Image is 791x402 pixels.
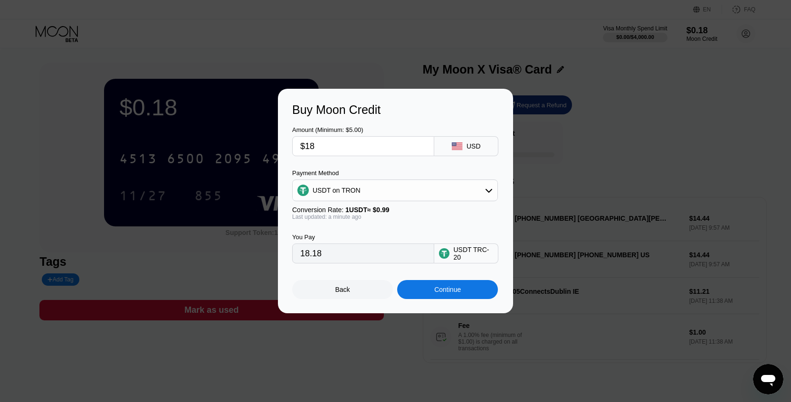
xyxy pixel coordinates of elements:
[292,126,434,133] div: Amount (Minimum: $5.00)
[313,187,361,194] div: USDT on TRON
[292,280,393,299] div: Back
[292,214,498,220] div: Last updated: a minute ago
[300,137,426,156] input: $0.00
[292,206,498,214] div: Conversion Rate:
[397,280,498,299] div: Continue
[292,234,434,241] div: You Pay
[335,286,350,293] div: Back
[467,142,481,150] div: USD
[292,169,498,177] div: Payment Method
[292,103,499,117] div: Buy Moon Credit
[753,364,783,394] iframe: Button to launch messaging window
[434,286,461,293] div: Continue
[453,246,493,261] div: USDT TRC-20
[293,181,497,200] div: USDT on TRON
[345,206,390,214] span: 1 USDT ≈ $0.99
